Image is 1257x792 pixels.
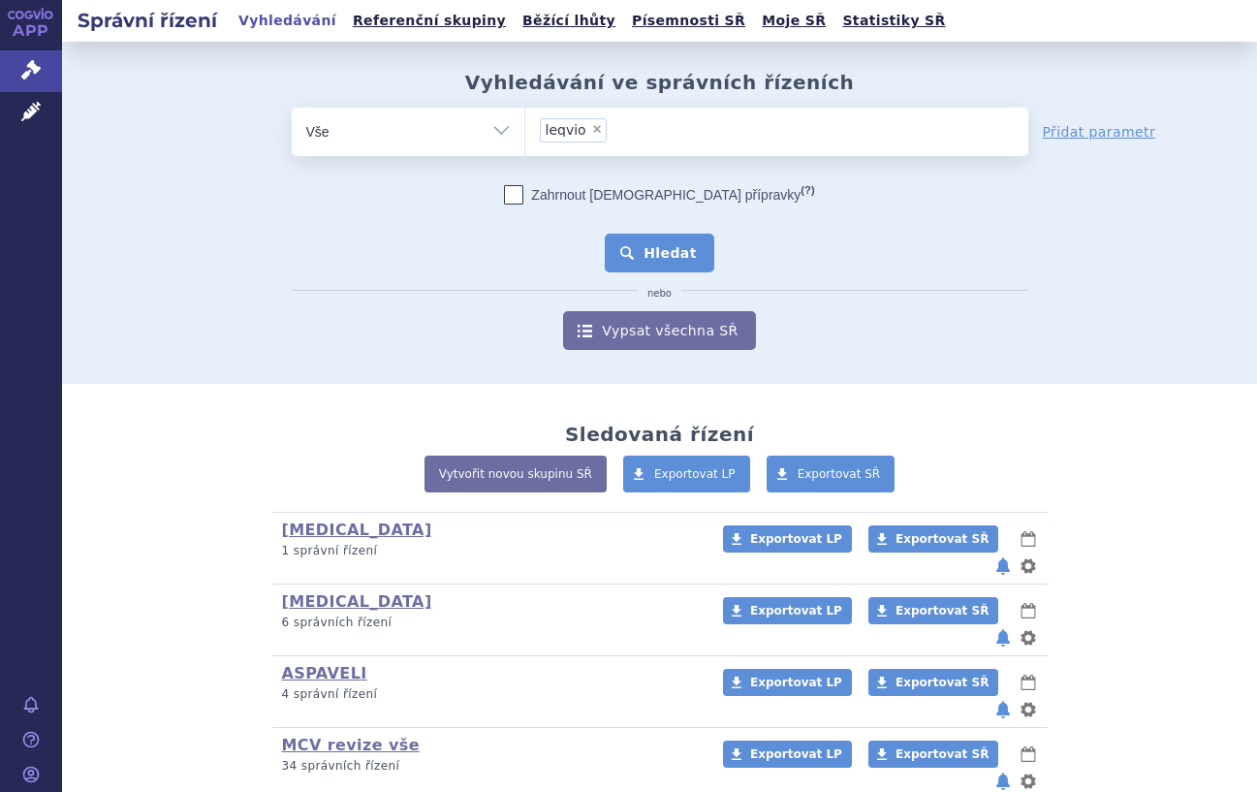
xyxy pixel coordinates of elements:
a: Exportovat SŘ [868,741,998,768]
a: Exportovat LP [723,597,852,624]
a: Exportovat LP [723,741,852,768]
a: MCV revize vše [282,736,420,754]
a: Písemnosti SŘ [626,8,751,34]
a: Exportovat SŘ [868,669,998,696]
span: Exportovat LP [654,467,736,481]
a: Exportovat SŘ [868,525,998,553]
button: nastavení [1019,698,1038,721]
a: Přidat parametr [1043,122,1156,142]
p: 6 správních řízení [282,615,698,631]
span: Exportovat SŘ [798,467,881,481]
span: Exportovat SŘ [896,532,989,546]
button: Hledat [605,234,714,272]
h2: Sledovaná řízení [565,423,754,446]
span: leqvio [546,123,586,137]
a: Statistiky SŘ [836,8,951,34]
a: Vytvořit novou skupinu SŘ [424,456,607,492]
p: 1 správní řízení [282,543,698,559]
button: notifikace [993,626,1013,649]
i: nebo [638,288,681,300]
span: Exportovat LP [750,747,842,761]
button: nastavení [1019,554,1038,578]
span: Exportovat SŘ [896,747,989,761]
a: Vyhledávání [233,8,342,34]
span: Exportovat LP [750,676,842,689]
a: ASPAVELI [282,664,367,682]
h2: Správní řízení [62,7,233,34]
label: Zahrnout [DEMOGRAPHIC_DATA] přípravky [504,185,814,205]
abbr: (?) [801,184,814,197]
a: Vypsat všechna SŘ [563,311,755,350]
p: 34 správních řízení [282,758,698,775]
h2: Vyhledávání ve správních řízeních [465,71,855,94]
a: Referenční skupiny [347,8,512,34]
a: Exportovat LP [723,525,852,553]
button: notifikace [993,554,1013,578]
a: Exportovat SŘ [767,456,896,492]
span: Exportovat LP [750,604,842,618]
a: Exportovat SŘ [868,597,998,624]
input: leqvio [613,117,684,142]
span: × [591,123,603,135]
span: Exportovat SŘ [896,676,989,689]
p: 4 správní řízení [282,686,698,703]
span: Exportovat SŘ [896,604,989,618]
button: nastavení [1019,626,1038,649]
button: notifikace [993,698,1013,721]
a: Moje SŘ [756,8,832,34]
a: Exportovat LP [623,456,750,492]
a: Exportovat LP [723,669,852,696]
span: Exportovat LP [750,532,842,546]
button: lhůty [1019,743,1038,766]
button: lhůty [1019,671,1038,694]
a: Běžící lhůty [517,8,621,34]
a: [MEDICAL_DATA] [282,592,432,611]
button: lhůty [1019,599,1038,622]
a: [MEDICAL_DATA] [282,521,432,539]
button: lhůty [1019,527,1038,551]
